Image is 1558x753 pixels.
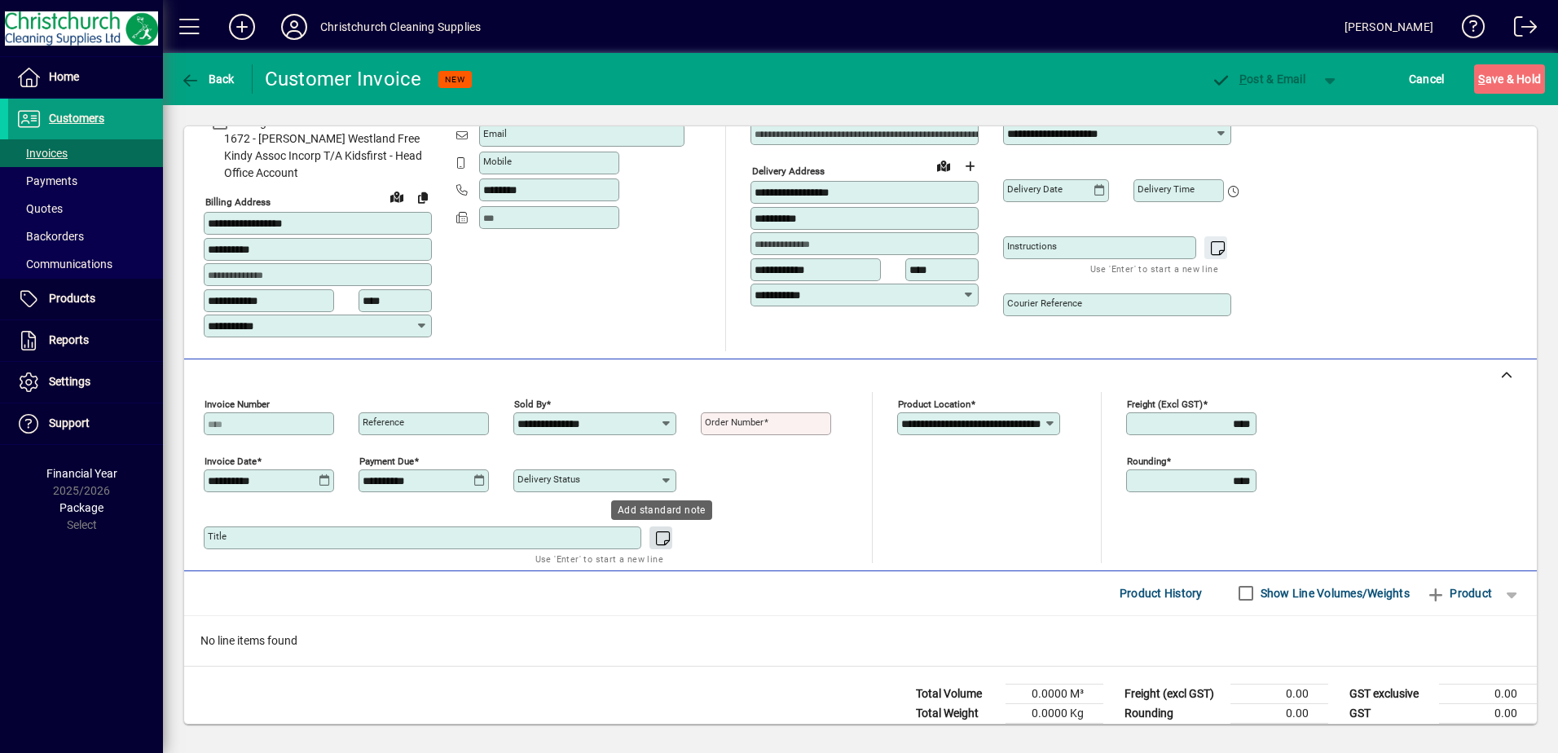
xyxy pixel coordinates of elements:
td: 0.00 [1439,684,1537,703]
span: Settings [49,375,90,388]
a: Communications [8,250,163,278]
span: P [1239,73,1247,86]
a: View on map [931,152,957,178]
span: Home [49,70,79,83]
span: Product History [1120,580,1203,606]
span: Backorders [16,230,84,243]
span: Payments [16,174,77,187]
mat-label: Instructions [1007,240,1057,252]
span: Invoices [16,147,68,160]
td: 0.00 [1439,703,1537,723]
span: ost & Email [1211,73,1305,86]
a: View on map [384,183,410,209]
mat-label: Payment due [359,455,414,466]
mat-label: Email [483,128,507,139]
button: Save & Hold [1474,64,1545,94]
div: No line items found [184,616,1537,666]
span: Customers [49,112,104,125]
button: Add [216,12,268,42]
a: Payments [8,167,163,195]
td: 0.00 [1439,723,1537,743]
mat-label: Delivery status [517,473,580,485]
button: Post & Email [1203,64,1314,94]
td: Total Weight [908,703,1006,723]
td: 0.0000 Kg [1006,703,1103,723]
div: Customer Invoice [265,66,422,92]
mat-label: Order number [705,416,764,428]
mat-label: Product location [898,398,970,409]
span: Quotes [16,202,63,215]
span: Financial Year [46,467,117,480]
mat-label: Invoice number [205,398,270,409]
mat-hint: Use 'Enter' to start a new line [535,549,663,568]
td: Rounding [1116,703,1230,723]
span: 1672 - [PERSON_NAME] Westland Free Kindy Assoc Incorp T/A Kidsfirst - Head Office Account [204,130,432,182]
span: NEW [445,74,465,85]
td: Freight (excl GST) [1116,684,1230,703]
button: Product [1418,579,1500,608]
a: Logout [1502,3,1538,56]
button: Choose address [957,153,983,179]
mat-label: Delivery date [1007,183,1063,195]
button: Copy to Delivery address [410,184,436,210]
span: Products [49,292,95,305]
mat-label: Courier Reference [1007,297,1082,309]
a: Invoices [8,139,163,167]
td: 0.0000 M³ [1006,684,1103,703]
span: S [1478,73,1485,86]
span: Product [1426,580,1492,606]
td: Total Volume [908,684,1006,703]
a: Backorders [8,222,163,250]
button: Profile [268,12,320,42]
mat-label: Title [208,531,227,542]
span: Reports [49,333,89,346]
td: GST inclusive [1341,723,1439,743]
button: Cancel [1405,64,1449,94]
mat-label: Reference [363,416,404,428]
mat-label: Rounding [1127,455,1166,466]
mat-label: Freight (excl GST) [1127,398,1203,409]
a: Settings [8,362,163,403]
div: Christchurch Cleaning Supplies [320,14,481,40]
div: [PERSON_NAME] [1345,14,1433,40]
mat-hint: Use 'Enter' to start a new line [1090,259,1218,278]
span: Support [49,416,90,429]
button: Product History [1113,579,1209,608]
td: 0.00 [1230,703,1328,723]
mat-label: Mobile [483,156,512,167]
a: Reports [8,320,163,361]
span: Package [59,501,103,514]
mat-label: Invoice date [205,455,257,466]
label: Show Line Volumes/Weights [1257,585,1410,601]
td: GST exclusive [1341,684,1439,703]
span: Communications [16,258,112,271]
a: Knowledge Base [1450,3,1485,56]
a: Support [8,403,163,444]
span: Cancel [1409,66,1445,92]
td: GST [1341,703,1439,723]
a: Home [8,57,163,98]
a: Quotes [8,195,163,222]
a: Products [8,279,163,319]
app-page-header-button: Back [163,64,253,94]
button: Back [176,64,239,94]
div: Add standard note [611,500,712,520]
mat-label: Delivery time [1138,183,1195,195]
span: Back [180,73,235,86]
mat-label: Sold by [514,398,546,409]
span: ave & Hold [1478,66,1541,92]
td: 0.00 [1230,684,1328,703]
